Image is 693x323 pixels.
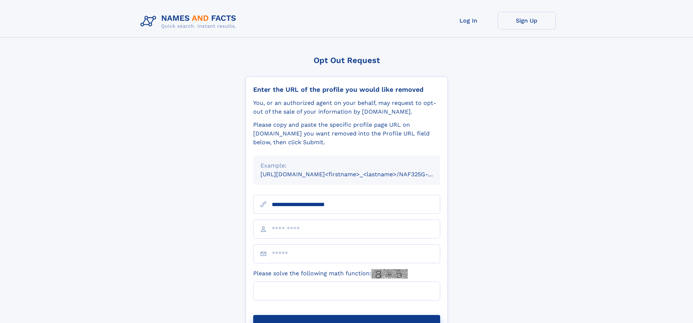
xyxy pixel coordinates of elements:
div: Opt Out Request [246,56,448,65]
img: Logo Names and Facts [138,12,242,31]
label: Please solve the following math function: [253,269,408,279]
div: Example: [260,161,433,170]
small: [URL][DOMAIN_NAME]<firstname>_<lastname>/NAF325G-xxxxxxxx [260,171,454,178]
a: Sign Up [498,12,556,29]
div: Please copy and paste the specific profile page URL on [DOMAIN_NAME] you want removed into the Pr... [253,121,440,147]
div: You, or an authorized agent on your behalf, may request to opt-out of the sale of your informatio... [253,99,440,116]
div: Enter the URL of the profile you would like removed [253,86,440,94]
a: Log In [439,12,498,29]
